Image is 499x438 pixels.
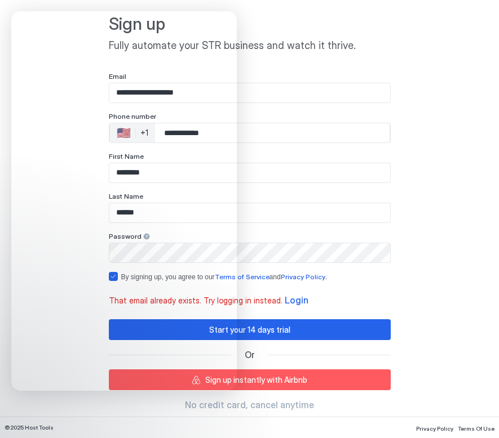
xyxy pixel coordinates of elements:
[285,294,308,306] span: Login
[281,272,325,281] a: Privacy Policy
[109,163,390,182] input: Input Field
[109,39,391,52] span: Fully automate your STR business and watch it thrive.
[109,203,390,222] input: Input Field
[109,14,391,35] span: Sign up
[416,422,453,433] a: Privacy Policy
[109,319,391,340] button: Start your 14 days trial
[209,324,290,336] div: Start your 14 days trial
[109,369,391,390] button: Sign up instantly with Airbnb
[245,349,255,360] span: Or
[285,296,308,305] a: Login
[11,400,38,427] iframe: Intercom live chat
[458,422,494,433] a: Terms Of Use
[121,272,391,281] div: By signing up, you agree to our and .
[416,425,453,432] span: Privacy Policy
[215,272,270,281] a: Terms of Service
[155,123,390,143] input: Phone Number input
[109,272,391,281] div: termsPrivacy
[11,11,237,391] iframe: Intercom live chat
[109,243,390,262] input: Input Field
[185,399,314,410] span: No credit card, cancel anytime
[5,424,54,431] span: © 2025 Host Tools
[205,374,307,386] div: Sign up instantly with Airbnb
[109,83,390,102] input: Input Field
[458,425,494,432] span: Terms Of Use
